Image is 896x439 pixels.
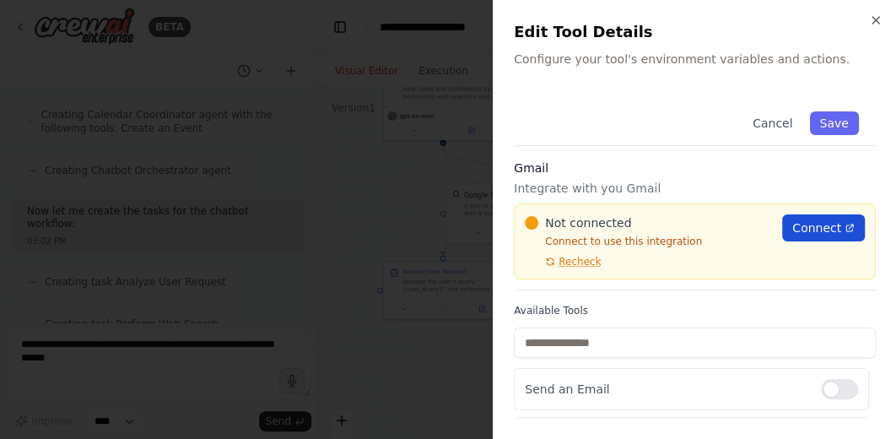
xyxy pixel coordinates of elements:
p: Connect to use this integration [525,235,772,248]
span: Connect [792,219,841,236]
p: Integrate with you Gmail [514,180,876,197]
p: Configure your tool's environment variables and actions. [514,51,876,68]
button: Cancel [742,111,802,135]
button: Save [810,111,859,135]
p: Send an Email [525,381,807,398]
a: Connect [782,214,865,241]
h3: Gmail [514,160,876,176]
label: Available Tools [514,304,876,317]
button: Recheck [525,255,601,268]
span: Recheck [559,255,601,268]
span: Not connected [545,214,631,231]
h2: Edit Tool Details [514,20,876,44]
